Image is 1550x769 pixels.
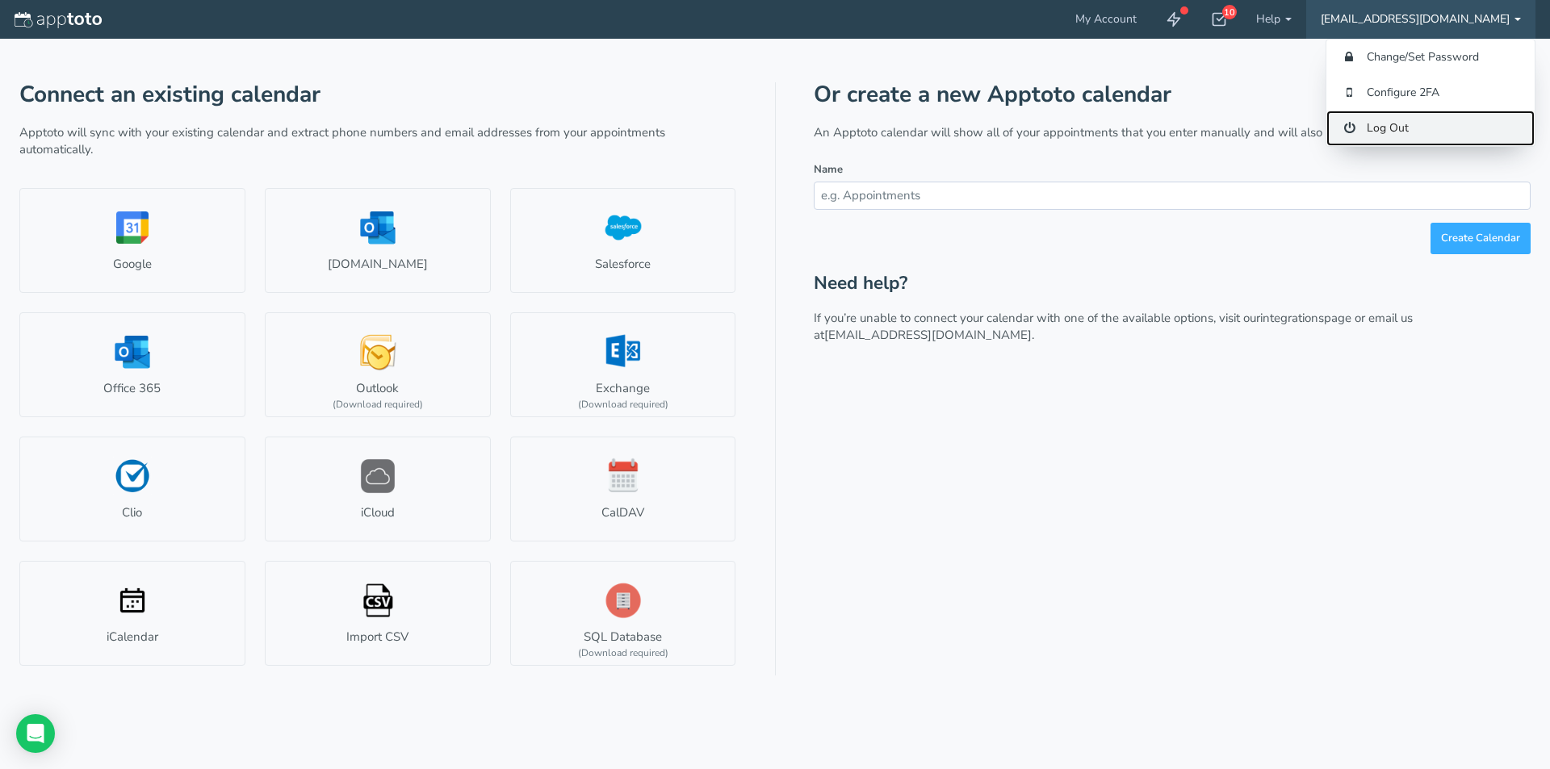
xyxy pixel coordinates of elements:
[814,310,1531,345] p: If you’re unable to connect your calendar with one of the available options, visit our page or em...
[333,398,423,412] div: (Download required)
[510,188,736,293] a: Salesforce
[19,312,245,417] a: Office 365
[1326,111,1535,146] a: Log Out
[510,561,736,666] a: SQL Database
[1222,5,1237,19] div: 10
[510,312,736,417] a: Exchange
[1431,223,1531,254] button: Create Calendar
[1260,310,1324,326] a: integrations
[814,124,1531,141] p: An Apptoto calendar will show all of your appointments that you enter manually and will also allo...
[265,437,491,541] a: iCloud
[265,561,491,666] a: Import CSV
[19,561,245,666] a: iCalendar
[814,162,843,178] label: Name
[814,182,1531,210] input: e.g. Appointments
[824,327,1034,343] a: [EMAIL_ADDRESS][DOMAIN_NAME].
[1326,75,1535,111] a: Configure 2FA
[265,188,491,293] a: [DOMAIN_NAME]
[16,714,55,753] div: Open Intercom Messenger
[814,274,1531,294] h2: Need help?
[578,398,668,412] div: (Download required)
[510,437,736,541] a: CalDAV
[1326,40,1535,75] a: Change/Set Password
[19,82,736,107] h1: Connect an existing calendar
[15,12,102,28] img: logo-apptoto--white.svg
[19,124,736,159] p: Apptoto will sync with your existing calendar and extract phone numbers and email addresses from ...
[814,82,1531,107] h1: Or create a new Apptoto calendar
[19,188,245,293] a: Google
[578,646,668,660] div: (Download required)
[265,312,491,417] a: Outlook
[19,437,245,541] a: Clio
